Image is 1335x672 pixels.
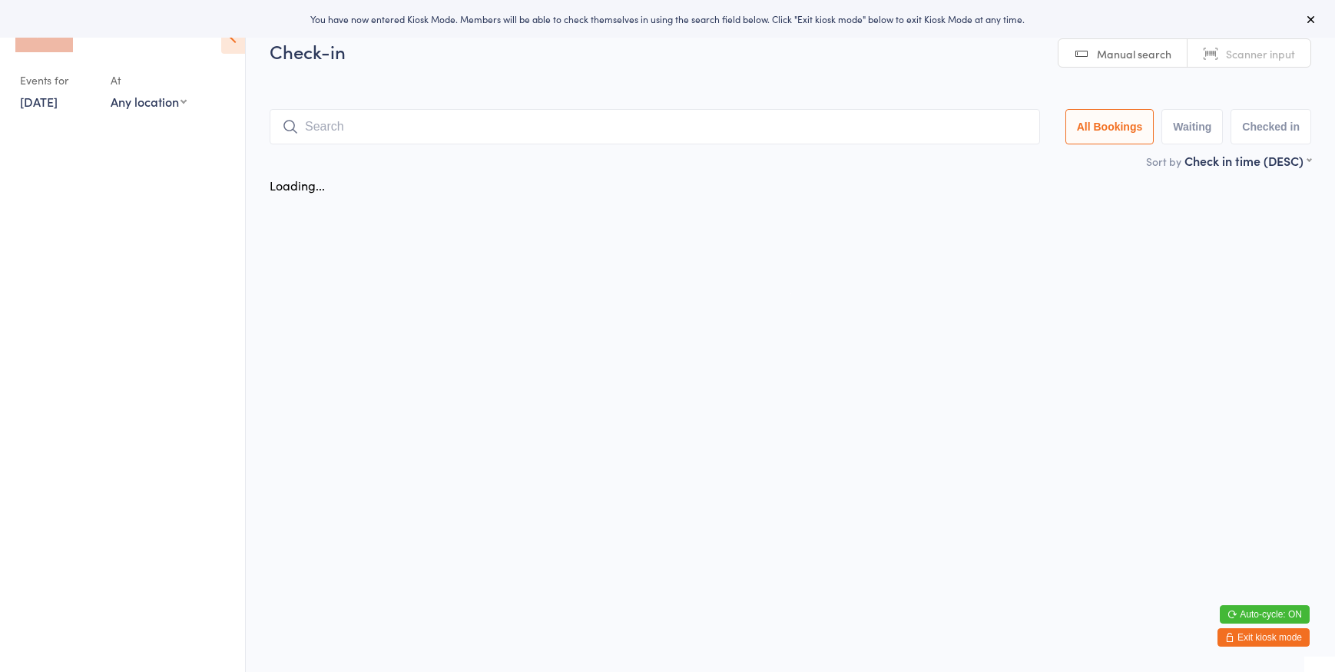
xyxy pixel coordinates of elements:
button: All Bookings [1065,109,1154,144]
input: Search [270,109,1040,144]
button: Checked in [1231,109,1311,144]
span: Manual search [1097,46,1171,61]
button: Exit kiosk mode [1217,628,1310,647]
div: Any location [111,93,187,110]
div: Check in time (DESC) [1184,152,1311,169]
div: Loading... [270,177,325,194]
span: Scanner input [1226,46,1295,61]
button: Auto-cycle: ON [1220,605,1310,624]
div: At [111,68,187,93]
label: Sort by [1146,154,1181,169]
a: [DATE] [20,93,58,110]
h2: Check-in [270,38,1311,64]
div: You have now entered Kiosk Mode. Members will be able to check themselves in using the search fie... [25,12,1310,25]
div: Events for [20,68,95,93]
button: Waiting [1161,109,1223,144]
